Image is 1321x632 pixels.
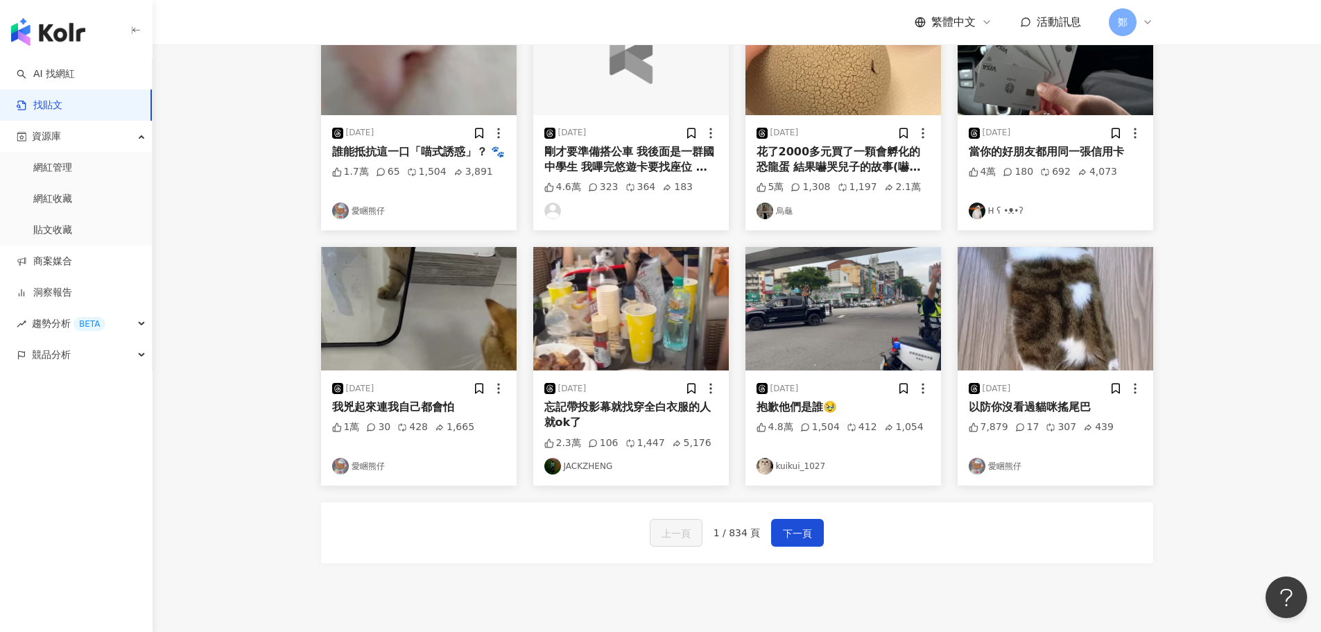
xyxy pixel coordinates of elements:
[544,203,561,219] img: KOL Avatar
[650,519,702,547] button: 上一頁
[558,127,587,139] div: [DATE]
[33,161,72,175] a: 網紅管理
[332,165,369,179] div: 1.7萬
[17,255,72,268] a: 商案媒合
[544,400,718,431] div: 忘記帶投影幕就找穿全白衣服的人就ok了
[346,383,374,395] div: [DATE]
[838,180,877,194] div: 1,197
[983,127,1011,139] div: [DATE]
[544,203,718,219] a: KOL Avatar
[770,127,799,139] div: [DATE]
[969,458,985,475] img: KOL Avatar
[714,527,761,538] span: 1 / 834 頁
[757,458,930,475] a: KOL Avatarkuikui_1027
[783,525,812,542] span: 下一頁
[757,203,773,219] img: KOL Avatar
[969,165,996,179] div: 4萬
[757,203,930,219] a: KOL Avatar烏龜
[11,18,85,46] img: logo
[544,180,581,194] div: 4.6萬
[332,203,506,219] a: KOL Avatar愛睏熊仔
[332,458,506,475] a: KOL Avatar愛睏熊仔
[332,420,360,434] div: 1萬
[625,180,656,194] div: 364
[770,383,799,395] div: [DATE]
[969,400,1142,415] div: 以防你沒看過貓咪搖尾巴￼
[1083,420,1114,434] div: 439
[454,165,493,179] div: 3,891
[757,144,930,176] div: 花了2000多元買了一顆會孵化的恐龍蛋 結果嚇哭兒子的故事(嚇哭部分沒錄到） 只有媽媽一個人覺得有趣! BTW 2000多居然買到仿的😑賣家上面還標榜TOMY，結果根本不是，我也懶得退了
[931,15,976,30] span: 繁體中文
[558,383,587,395] div: [DATE]
[74,317,105,331] div: BETA
[969,420,1008,434] div: 7,879
[1118,15,1128,30] span: 鄭
[969,458,1142,475] a: KOL Avatar愛睏熊仔
[745,247,941,370] img: post-image
[397,420,428,434] div: 428
[332,458,349,475] img: KOL Avatar
[376,165,400,179] div: 65
[332,203,349,219] img: KOL Avatar
[662,180,693,194] div: 183
[884,420,924,434] div: 1,054
[588,436,619,450] div: 106
[1003,165,1033,179] div: 180
[332,144,506,160] div: 誰能抵抗這一口「喵式誘惑」？ 🐾
[757,420,793,434] div: 4.8萬
[544,436,581,450] div: 2.3萬
[771,519,824,547] button: 下一頁
[1015,420,1039,434] div: 17
[544,458,718,475] a: KOL AvatarJACKZHENG
[435,420,474,434] div: 1,665
[757,400,930,415] div: 抱歉他們是誰🥹
[847,420,877,434] div: 412
[17,286,72,300] a: 洞察報告
[32,121,61,152] span: 資源庫
[983,383,1011,395] div: [DATE]
[366,420,390,434] div: 30
[33,192,72,206] a: 網紅收藏
[1040,165,1071,179] div: 692
[958,247,1153,370] img: post-image
[884,180,921,194] div: 2.1萬
[544,144,718,176] div: 剛才要準備搭公車 我後面是一群國中學生 我嗶完悠遊卡要找座位 後面的妹妹突然說找不到悠遊卡 身後的同學同時打開錢包大家在湊零錢 她就跟後面的好朋友說 沒事 你們先搭我走路去 後來他的好朋友們一起...
[407,165,447,179] div: 1,504
[588,180,619,194] div: 323
[17,319,26,329] span: rise
[321,247,517,370] img: post-image
[1078,165,1117,179] div: 4,073
[1046,420,1076,434] div: 307
[969,203,1142,219] a: KOL AvatarH ʕ •ᴥ•ʔ
[582,22,680,84] img: logo
[544,458,561,475] img: KOL Avatar
[32,339,71,370] span: 競品分析
[757,458,773,475] img: KOL Avatar
[17,67,75,81] a: searchAI 找網紅
[625,436,665,450] div: 1,447
[757,180,784,194] div: 5萬
[1037,15,1081,28] span: 活動訊息
[969,203,985,219] img: KOL Avatar
[672,436,711,450] div: 5,176
[332,400,506,415] div: 我兇起來連我自己都會怕
[33,223,72,237] a: 貼文收藏
[346,127,374,139] div: [DATE]
[1266,577,1307,618] iframe: Help Scout Beacon - Open
[32,308,105,339] span: 趨勢分析
[791,180,830,194] div: 1,308
[17,99,62,112] a: 找貼文
[800,420,840,434] div: 1,504
[969,144,1142,160] div: 當你的好朋友都用同一張信用卡
[533,247,729,370] img: post-image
